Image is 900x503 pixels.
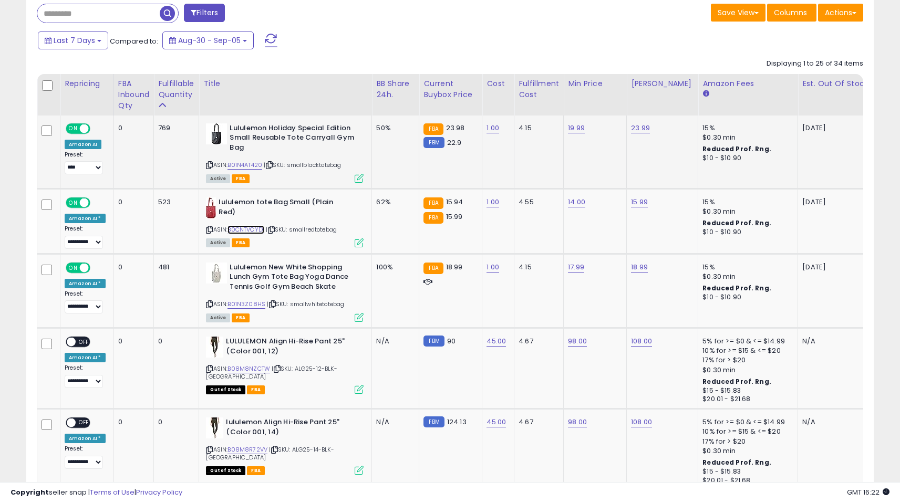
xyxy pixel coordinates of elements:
a: B08M8R72VV [227,445,267,454]
a: 1.00 [487,123,499,133]
p: [DATE] [802,123,894,133]
div: Fulfillment Cost [519,78,559,100]
button: Filters [184,4,225,22]
div: 0 [118,197,146,207]
div: ASIN: [206,123,364,182]
small: FBM [423,336,444,347]
span: All listings that are currently out of stock and unavailable for purchase on Amazon [206,466,245,475]
small: FBM [423,416,444,427]
span: Columns [774,7,807,18]
span: 90 [447,336,456,346]
div: $15 - $15.83 [702,467,790,476]
div: Preset: [65,364,106,388]
b: Reduced Prof. Rng. [702,458,771,467]
div: 4.15 [519,263,555,272]
b: Reduced Prof. Rng. [702,144,771,153]
div: $10 - $10.90 [702,154,790,163]
a: Terms of Use [90,487,135,497]
small: FBA [423,123,443,135]
div: BB Share 24h. [376,78,415,100]
a: 17.99 [568,262,584,273]
span: 2025-09-13 16:22 GMT [847,487,889,497]
div: 5% for >= $0 & <= $14.99 [702,337,790,346]
a: 45.00 [487,417,506,427]
small: FBA [423,212,443,224]
span: FBA [232,174,250,183]
b: lululemon Align Hi-Rise Pant 25" (Color 001, 14) [226,417,354,439]
span: All listings currently available for purchase on Amazon [206,313,230,322]
div: $0.30 min [702,446,790,456]
div: $10 - $10.90 [702,228,790,237]
div: 50% [376,123,411,133]
span: OFF [76,418,92,427]
img: 31G5ZH9AlsL._SL40_.jpg [206,417,223,438]
b: Reduced Prof. Rng. [702,218,771,227]
span: OFF [76,338,92,347]
div: Preset: [65,290,106,314]
div: ASIN: [206,263,364,321]
div: 523 [158,197,191,207]
div: FBA inbound Qty [118,78,150,111]
div: Repricing [65,78,109,89]
p: [DATE] [802,197,894,207]
span: | SKU: ALG25-14-BLK-[GEOGRAPHIC_DATA] [206,445,334,461]
div: 0 [118,123,146,133]
a: 15.99 [631,197,648,207]
a: 14.00 [568,197,585,207]
b: Lululemon Holiday Special Edition Small Reusable Tote Carryall Gym Bag [230,123,357,155]
span: All listings currently available for purchase on Amazon [206,238,230,247]
span: All listings currently available for purchase on Amazon [206,174,230,183]
span: | SKU: ALG25-12-BLK-[GEOGRAPHIC_DATA] [206,364,337,380]
small: FBM [423,137,444,148]
img: 41iTj6KP04L._SL40_.jpg [206,197,216,218]
div: 4.67 [519,417,555,427]
div: ASIN: [206,337,364,393]
span: | SKU: smallredtotebag [266,225,337,234]
div: seller snap | | [11,488,182,498]
a: 19.99 [568,123,585,133]
div: 0 [158,337,191,346]
b: Lululemon New White Shopping Lunch Gym Tote Bag Yoga Dance Tennis Golf Gym Beach Skate [230,263,357,295]
a: Privacy Policy [136,487,182,497]
span: Aug-30 - Sep-05 [178,35,241,46]
button: Save View [711,4,765,22]
strong: Copyright [11,487,49,497]
div: Amazon AI * [65,279,106,288]
a: B08M8NZCTW [227,364,270,373]
small: Amazon Fees. [702,89,709,99]
div: ASIN: [206,197,364,246]
div: 4.67 [519,337,555,346]
a: 98.00 [568,417,587,427]
span: 124.13 [447,417,467,427]
div: $0.30 min [702,365,790,375]
span: ON [67,263,80,272]
span: 22.9 [447,138,462,148]
div: $20.01 - $21.68 [702,395,790,404]
div: 62% [376,197,411,207]
div: 4.15 [519,123,555,133]
div: Est. Out Of Stock Date [802,78,898,89]
div: $0.30 min [702,133,790,142]
button: Columns [767,4,816,22]
small: FBA [423,263,443,274]
span: OFF [89,124,106,133]
a: B01N4AT420 [227,161,262,170]
div: $0.30 min [702,272,790,281]
div: Current Buybox Price [423,78,478,100]
a: 108.00 [631,336,652,347]
div: 0 [118,263,146,272]
a: 98.00 [568,336,587,347]
a: 18.99 [631,262,648,273]
div: Amazon AI * [65,353,106,362]
div: Preset: [65,225,106,249]
div: 0 [118,337,146,346]
div: 10% for >= $15 & <= $20 [702,346,790,355]
div: 15% [702,263,790,272]
small: FBA [423,197,443,209]
div: Displaying 1 to 25 of 34 items [767,59,863,69]
span: | SKU: smallblacktotebag [264,161,341,169]
span: OFF [89,198,106,207]
div: N/A [376,337,411,346]
div: 100% [376,263,411,272]
span: All listings that are currently out of stock and unavailable for purchase on Amazon [206,385,245,394]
